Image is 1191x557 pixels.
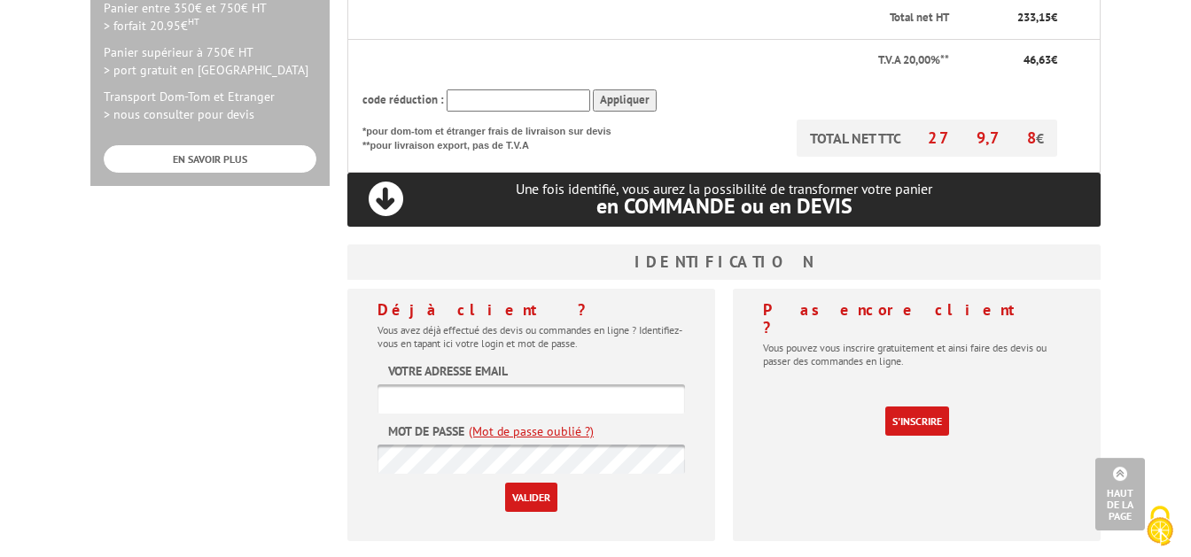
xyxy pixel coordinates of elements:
p: Total net HT [362,10,949,27]
h3: Identification [347,244,1101,280]
a: Haut de la page [1095,458,1145,530]
span: 279,78 [928,128,1036,148]
p: Vous avez déjà effectué des devis ou commandes en ligne ? Identifiez-vous en tapant ici votre log... [378,323,685,350]
p: Panier supérieur à 750€ HT [104,43,316,79]
p: Transport Dom-Tom et Etranger [104,88,316,123]
p: Vous pouvez vous inscrire gratuitement et ainsi faire des devis ou passer des commandes en ligne. [763,341,1070,367]
p: € [965,52,1057,69]
h4: Déjà client ? [378,301,685,319]
span: > nous consulter pour devis [104,106,254,122]
p: € [965,10,1057,27]
sup: HT [188,15,199,27]
p: Une fois identifié, vous aurez la possibilité de transformer votre panier [347,181,1101,217]
img: Cookies (fenêtre modale) [1138,504,1182,548]
span: 46,63 [1024,52,1051,67]
button: Cookies (fenêtre modale) [1129,497,1191,557]
p: T.V.A 20,00%** [362,52,949,69]
a: EN SAVOIR PLUS [104,145,316,173]
p: *pour dom-tom et étranger frais de livraison sur devis **pour livraison export, pas de T.V.A [362,120,628,152]
input: Valider [505,483,557,512]
p: TOTAL NET TTC € [797,120,1057,157]
input: Appliquer [593,89,657,112]
span: > port gratuit en [GEOGRAPHIC_DATA] [104,62,308,78]
span: > forfait 20.95€ [104,18,199,34]
label: Mot de passe [388,422,464,440]
a: (Mot de passe oublié ?) [469,422,594,440]
span: code réduction : [362,92,444,107]
span: en COMMANDE ou en DEVIS [596,192,852,220]
h4: Pas encore client ? [763,301,1070,337]
label: Votre adresse email [388,362,508,380]
a: S'inscrire [885,406,949,436]
span: 233,15 [1017,10,1051,25]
